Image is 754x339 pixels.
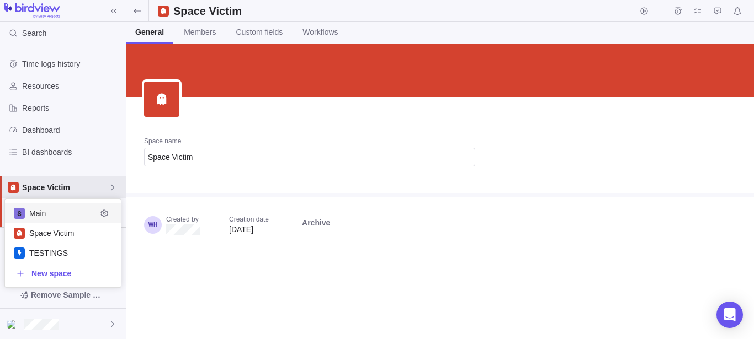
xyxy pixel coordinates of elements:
[29,228,112,239] span: Space Victim
[29,208,97,219] span: Main
[5,199,121,287] div: grid
[22,182,108,193] span: Space Victim
[97,206,112,221] span: Edit space settings
[29,247,112,259] span: TESTINGS
[31,268,71,279] span: New space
